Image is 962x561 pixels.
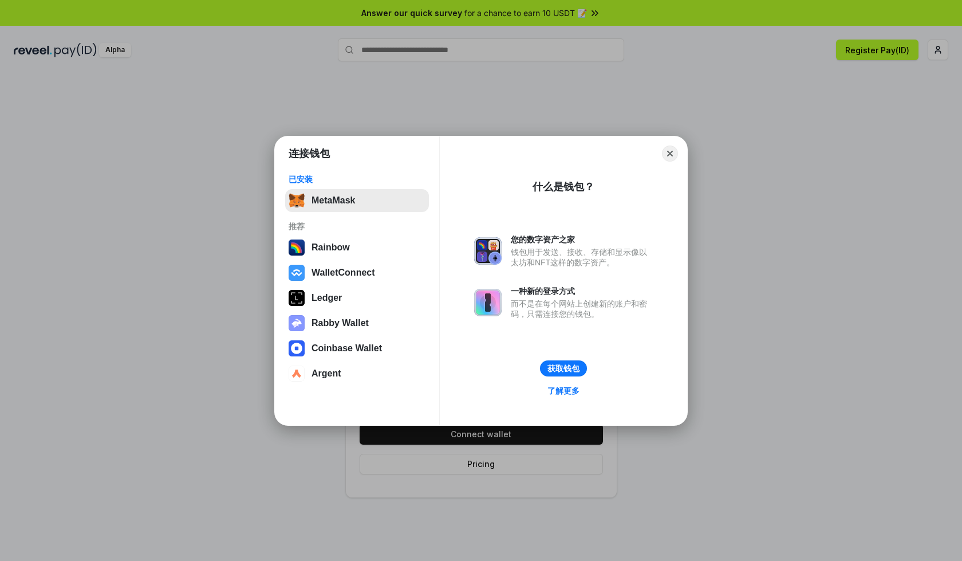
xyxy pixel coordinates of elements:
[511,286,653,296] div: 一种新的登录方式
[312,368,341,379] div: Argent
[289,174,425,185] div: 已安装
[285,312,429,335] button: Rabby Wallet
[289,221,425,232] div: 推荐
[312,343,382,354] div: Coinbase Wallet
[285,236,429,259] button: Rainbow
[285,287,429,309] button: Ledger
[285,337,429,360] button: Coinbase Wallet
[289,315,305,331] img: svg+xml,%3Csvg%20xmlns%3D%22http%3A%2F%2Fwww.w3.org%2F2000%2Fsvg%22%20fill%3D%22none%22%20viewBox...
[533,180,594,194] div: 什么是钱包？
[312,195,355,206] div: MetaMask
[289,265,305,281] img: svg+xml,%3Csvg%20width%3D%2228%22%20height%3D%2228%22%20viewBox%3D%220%200%2028%2028%22%20fill%3D...
[289,290,305,306] img: svg+xml,%3Csvg%20xmlns%3D%22http%3A%2F%2Fwww.w3.org%2F2000%2Fsvg%22%20width%3D%2228%22%20height%3...
[285,362,429,385] button: Argent
[289,193,305,209] img: svg+xml,%3Csvg%20fill%3D%22none%22%20height%3D%2233%22%20viewBox%3D%220%200%2035%2033%22%20width%...
[312,268,375,278] div: WalletConnect
[511,299,653,319] div: 而不是在每个网站上创建新的账户和密码，只需连接您的钱包。
[289,147,330,160] h1: 连接钱包
[289,366,305,382] img: svg+xml,%3Csvg%20width%3D%2228%22%20height%3D%2228%22%20viewBox%3D%220%200%2028%2028%22%20fill%3D...
[541,383,586,398] a: 了解更多
[289,240,305,256] img: svg+xml,%3Csvg%20width%3D%22120%22%20height%3D%22120%22%20viewBox%3D%220%200%20120%20120%22%20fil...
[547,386,579,396] div: 了解更多
[662,146,678,162] button: Close
[474,237,502,265] img: svg+xml,%3Csvg%20xmlns%3D%22http%3A%2F%2Fwww.w3.org%2F2000%2Fsvg%22%20fill%3D%22none%22%20viewBox...
[312,242,350,253] div: Rainbow
[540,360,587,376] button: 获取钱包
[474,289,502,316] img: svg+xml,%3Csvg%20xmlns%3D%22http%3A%2F%2Fwww.w3.org%2F2000%2Fsvg%22%20fill%3D%22none%22%20viewBox...
[289,340,305,356] img: svg+xml,%3Csvg%20width%3D%2228%22%20height%3D%2228%22%20viewBox%3D%220%200%2028%2028%22%20fill%3D...
[312,318,369,328] div: Rabby Wallet
[312,293,342,303] div: Ledger
[285,189,429,212] button: MetaMask
[511,234,653,245] div: 您的数字资产之家
[547,363,579,374] div: 获取钱包
[285,261,429,284] button: WalletConnect
[511,247,653,268] div: 钱包用于发送、接收、存储和显示像以太坊和NFT这样的数字资产。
